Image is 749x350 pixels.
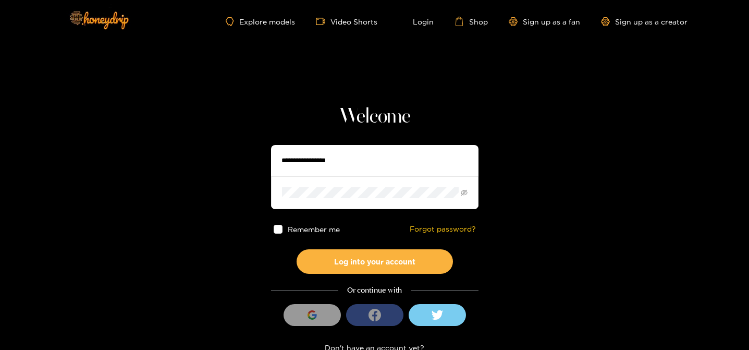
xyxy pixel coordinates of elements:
[271,104,478,129] h1: Welcome
[226,17,294,26] a: Explore models
[297,249,453,274] button: Log into your account
[316,17,330,26] span: video-camera
[461,189,468,196] span: eye-invisible
[271,284,478,296] div: Or continue with
[410,225,476,234] a: Forgot password?
[287,225,339,233] span: Remember me
[509,17,580,26] a: Sign up as a fan
[398,17,434,26] a: Login
[601,17,687,26] a: Sign up as a creator
[316,17,377,26] a: Video Shorts
[455,17,488,26] a: Shop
